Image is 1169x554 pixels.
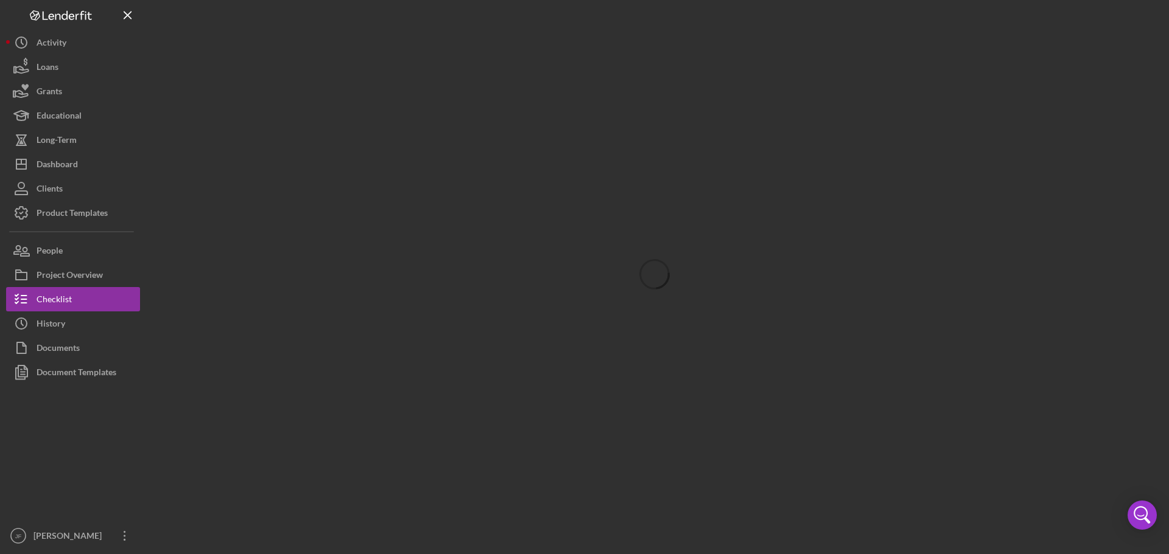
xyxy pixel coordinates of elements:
div: Product Templates [37,201,108,228]
div: Checklist [37,287,72,314]
div: Documents [37,336,80,363]
button: Long-Term [6,128,140,152]
button: Activity [6,30,140,55]
button: Dashboard [6,152,140,176]
text: JF [15,533,22,539]
button: Project Overview [6,263,140,287]
div: Grants [37,79,62,106]
div: Document Templates [37,360,116,387]
button: Product Templates [6,201,140,225]
button: Grants [6,79,140,103]
div: People [37,238,63,266]
div: Clients [37,176,63,204]
button: Documents [6,336,140,360]
button: JF[PERSON_NAME] [6,524,140,548]
button: Clients [6,176,140,201]
button: Loans [6,55,140,79]
div: Loans [37,55,58,82]
div: Educational [37,103,82,131]
div: Long-Term [37,128,77,155]
button: Educational [6,103,140,128]
button: Document Templates [6,360,140,384]
button: History [6,311,140,336]
button: People [6,238,140,263]
div: Project Overview [37,263,103,290]
div: Open Intercom Messenger [1128,500,1157,530]
div: Dashboard [37,152,78,179]
div: History [37,311,65,339]
div: Activity [37,30,66,58]
div: [PERSON_NAME] [30,524,110,551]
button: Checklist [6,287,140,311]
